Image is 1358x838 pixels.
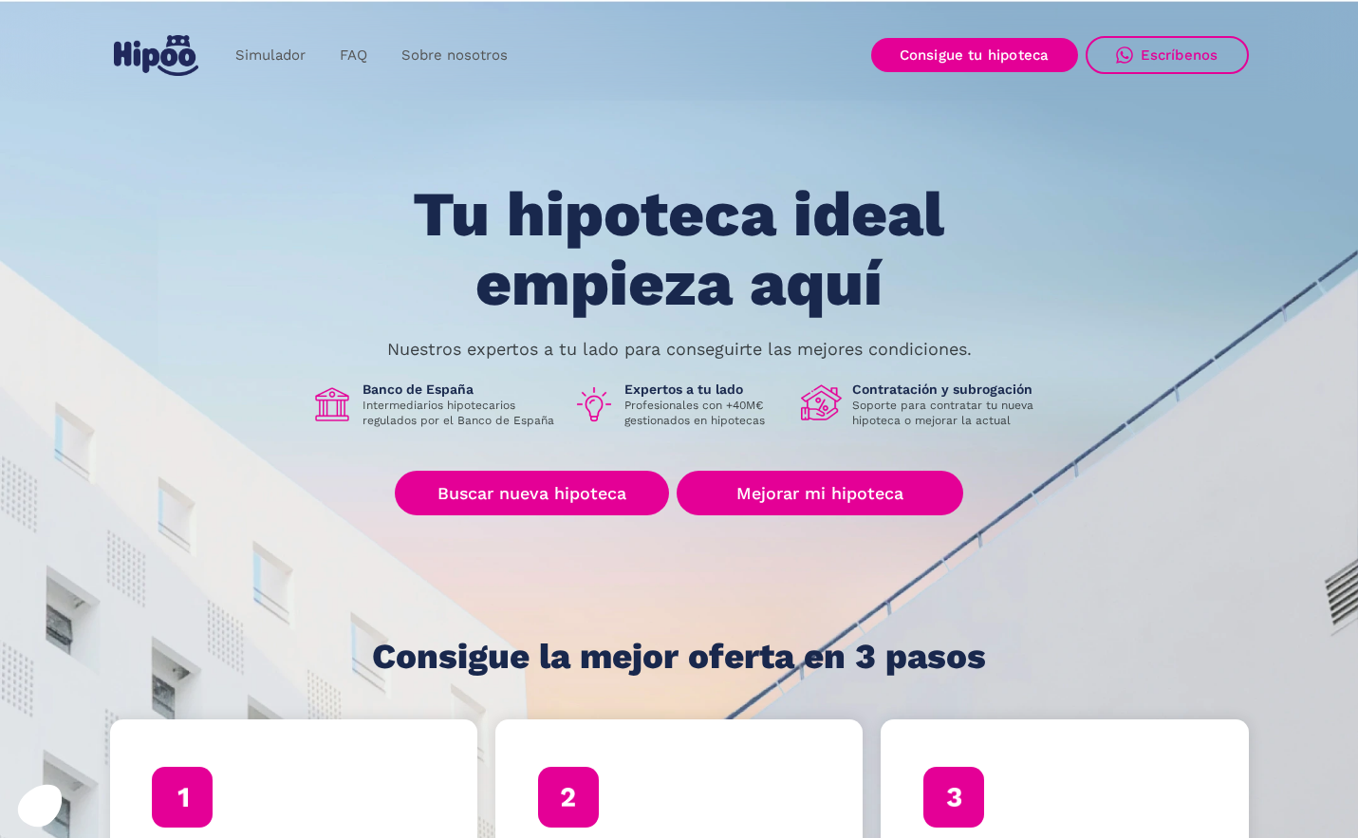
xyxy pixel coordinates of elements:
a: Escríbenos [1086,36,1249,74]
a: home [110,28,203,84]
h1: Banco de España [363,381,558,398]
a: Consigue tu hipoteca [871,38,1078,72]
p: Intermediarios hipotecarios regulados por el Banco de España [363,398,558,428]
a: FAQ [323,37,384,74]
p: Nuestros expertos a tu lado para conseguirte las mejores condiciones. [387,342,972,357]
h1: Consigue la mejor oferta en 3 pasos [372,638,986,676]
a: Simulador [218,37,323,74]
div: Escríbenos [1141,47,1218,64]
h1: Expertos a tu lado [624,381,786,398]
a: Buscar nueva hipoteca [395,471,669,515]
h1: Tu hipoteca ideal empieza aquí [319,180,1038,318]
p: Soporte para contratar tu nueva hipoteca o mejorar la actual [852,398,1048,428]
a: Mejorar mi hipoteca [677,471,962,515]
p: Profesionales con +40M€ gestionados en hipotecas [624,398,786,428]
h1: Contratación y subrogación [852,381,1048,398]
a: Sobre nosotros [384,37,525,74]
